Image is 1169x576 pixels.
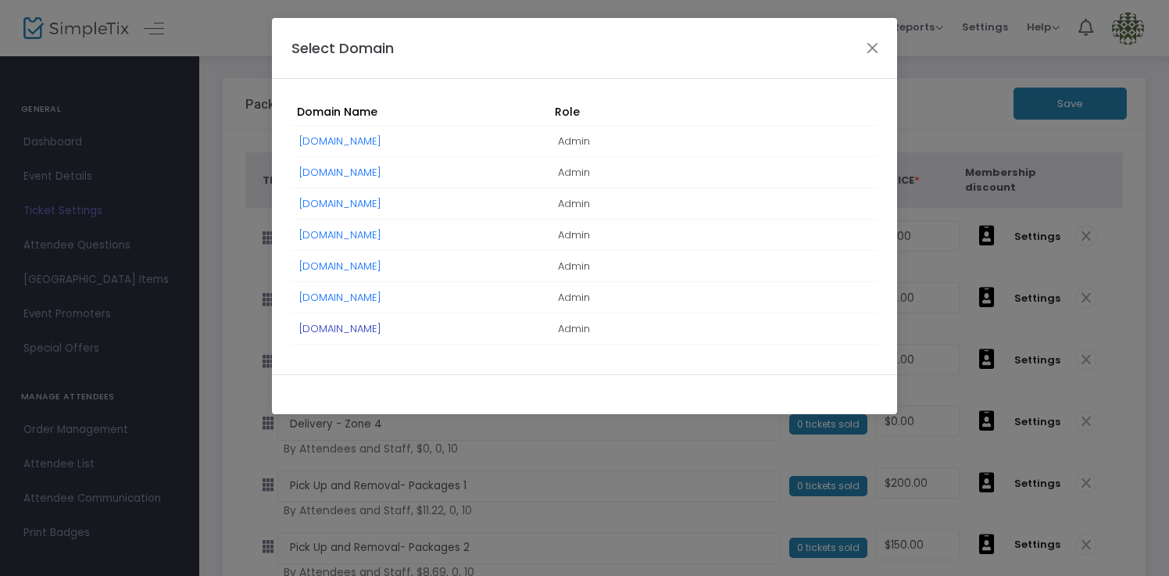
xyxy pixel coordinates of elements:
[558,187,590,220] span: Admin
[299,290,381,305] a: [DOMAIN_NAME]
[299,259,381,274] a: [DOMAIN_NAME]
[558,218,590,252] span: Admin
[558,156,590,189] span: Admin
[299,321,381,336] a: [DOMAIN_NAME]
[299,165,381,180] a: [DOMAIN_NAME]
[291,38,394,59] h4: Select Domain
[550,98,878,126] th: Role
[558,312,590,345] span: Admin
[558,281,590,314] span: Admin
[299,196,381,211] a: [DOMAIN_NAME]
[863,38,883,58] button: Close
[299,227,381,242] a: [DOMAIN_NAME]
[558,249,590,283] span: Admin
[291,98,550,126] th: Domain Name
[558,124,590,158] span: Admin
[299,134,381,148] a: [DOMAIN_NAME]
